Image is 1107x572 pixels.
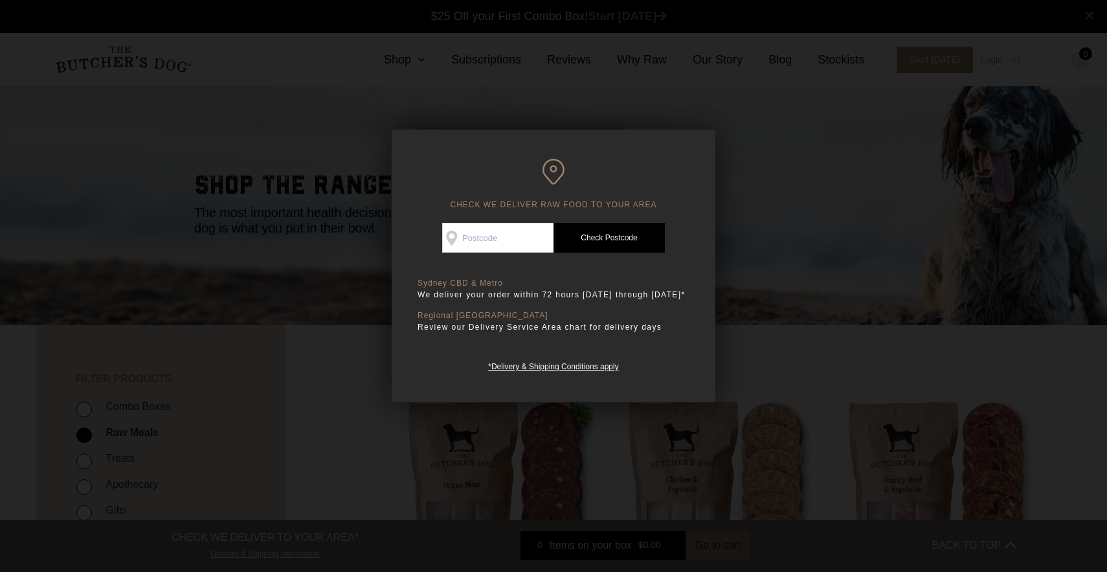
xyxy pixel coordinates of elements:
p: Review our Delivery Service Area chart for delivery days [418,321,689,334]
input: Postcode [442,223,553,253]
a: Check Postcode [553,223,665,253]
a: *Delivery & Shipping Conditions apply [488,359,618,371]
h6: CHECK WE DELIVER RAW FOOD TO YOUR AREA [418,159,689,210]
p: Sydney CBD & Metro [418,279,689,288]
p: We deliver your order within 72 hours [DATE] through [DATE]* [418,288,689,301]
p: Regional [GEOGRAPHIC_DATA] [418,311,689,321]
